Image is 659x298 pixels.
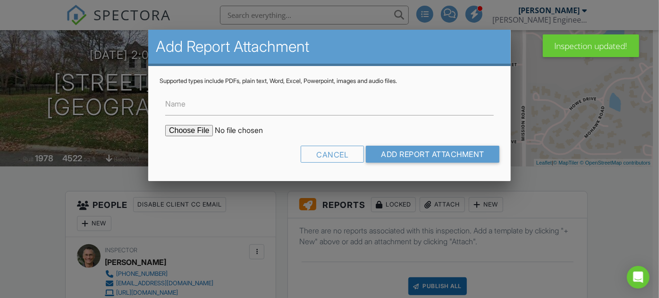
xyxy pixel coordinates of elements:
div: Open Intercom Messenger [627,266,650,289]
h2: Add Report Attachment [156,37,503,56]
div: Supported types include PDFs, plain text, Word, Excel, Powerpoint, images and audio files. [160,77,499,85]
label: Name [165,99,186,109]
input: Add Report Attachment [366,146,499,163]
div: Inspection updated! [543,34,639,57]
div: Cancel [301,146,364,163]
